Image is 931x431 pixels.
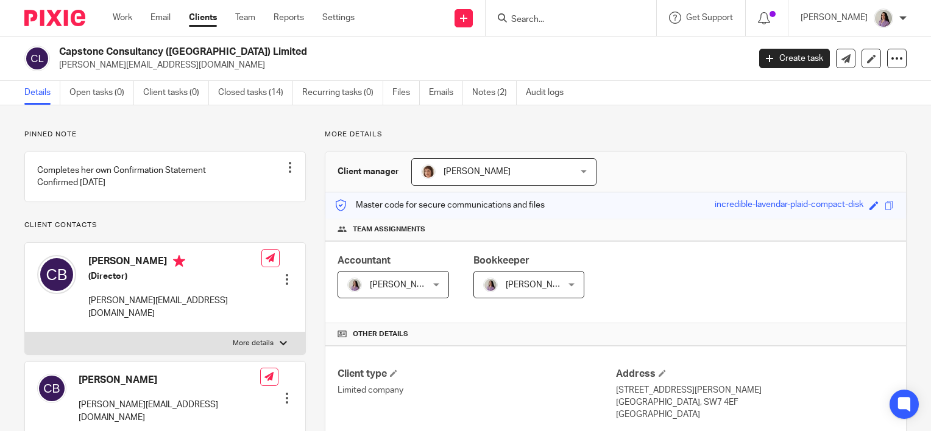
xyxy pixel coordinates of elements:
[325,130,907,139] p: More details
[759,49,830,68] a: Create task
[235,12,255,24] a: Team
[616,408,894,421] p: [GEOGRAPHIC_DATA]
[88,270,261,282] h5: (Director)
[24,10,85,26] img: Pixie
[69,81,134,105] a: Open tasks (0)
[335,199,545,211] p: Master code for secure communications and files
[218,81,293,105] a: Closed tasks (14)
[88,295,261,320] p: [PERSON_NAME][EMAIL_ADDRESS][DOMAIN_NAME]
[24,130,306,139] p: Pinned note
[392,81,420,105] a: Files
[24,81,60,105] a: Details
[189,12,217,24] a: Clients
[506,281,573,289] span: [PERSON_NAME]
[353,225,425,234] span: Team assignments
[801,12,868,24] p: [PERSON_NAME]
[59,59,741,71] p: [PERSON_NAME][EMAIL_ADDRESS][DOMAIN_NAME]
[874,9,893,28] img: Olivia.jpg
[715,198,863,212] div: incredible-lavendar-plaid-compact-disk
[483,278,498,292] img: Olivia.jpg
[143,81,209,105] a: Client tasks (0)
[24,220,306,230] p: Client contacts
[370,281,437,289] span: [PERSON_NAME]
[274,12,304,24] a: Reports
[338,368,615,380] h4: Client type
[429,81,463,105] a: Emails
[510,15,620,26] input: Search
[233,338,274,348] p: More details
[59,46,604,58] h2: Capstone Consultancy ([GEOGRAPHIC_DATA]) Limited
[473,256,529,265] span: Bookkeeper
[88,255,261,270] h4: [PERSON_NAME]
[24,46,50,71] img: svg%3E
[37,255,76,294] img: svg%3E
[686,13,733,22] span: Get Support
[302,81,383,105] a: Recurring tasks (0)
[79,374,260,387] h4: [PERSON_NAME]
[616,396,894,408] p: [GEOGRAPHIC_DATA], SW7 4EF
[347,278,362,292] img: Olivia.jpg
[353,329,408,339] span: Other details
[113,12,132,24] a: Work
[338,256,391,265] span: Accountant
[79,399,260,424] p: [PERSON_NAME][EMAIL_ADDRESS][DOMAIN_NAME]
[421,164,436,179] img: Pixie%204.jpg
[472,81,517,105] a: Notes (2)
[173,255,185,267] i: Primary
[37,374,66,403] img: svg%3E
[526,81,573,105] a: Audit logs
[616,384,894,396] p: [STREET_ADDRESS][PERSON_NAME]
[444,167,511,176] span: [PERSON_NAME]
[150,12,171,24] a: Email
[616,368,894,380] h4: Address
[338,166,399,178] h3: Client manager
[338,384,615,396] p: Limited company
[322,12,355,24] a: Settings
